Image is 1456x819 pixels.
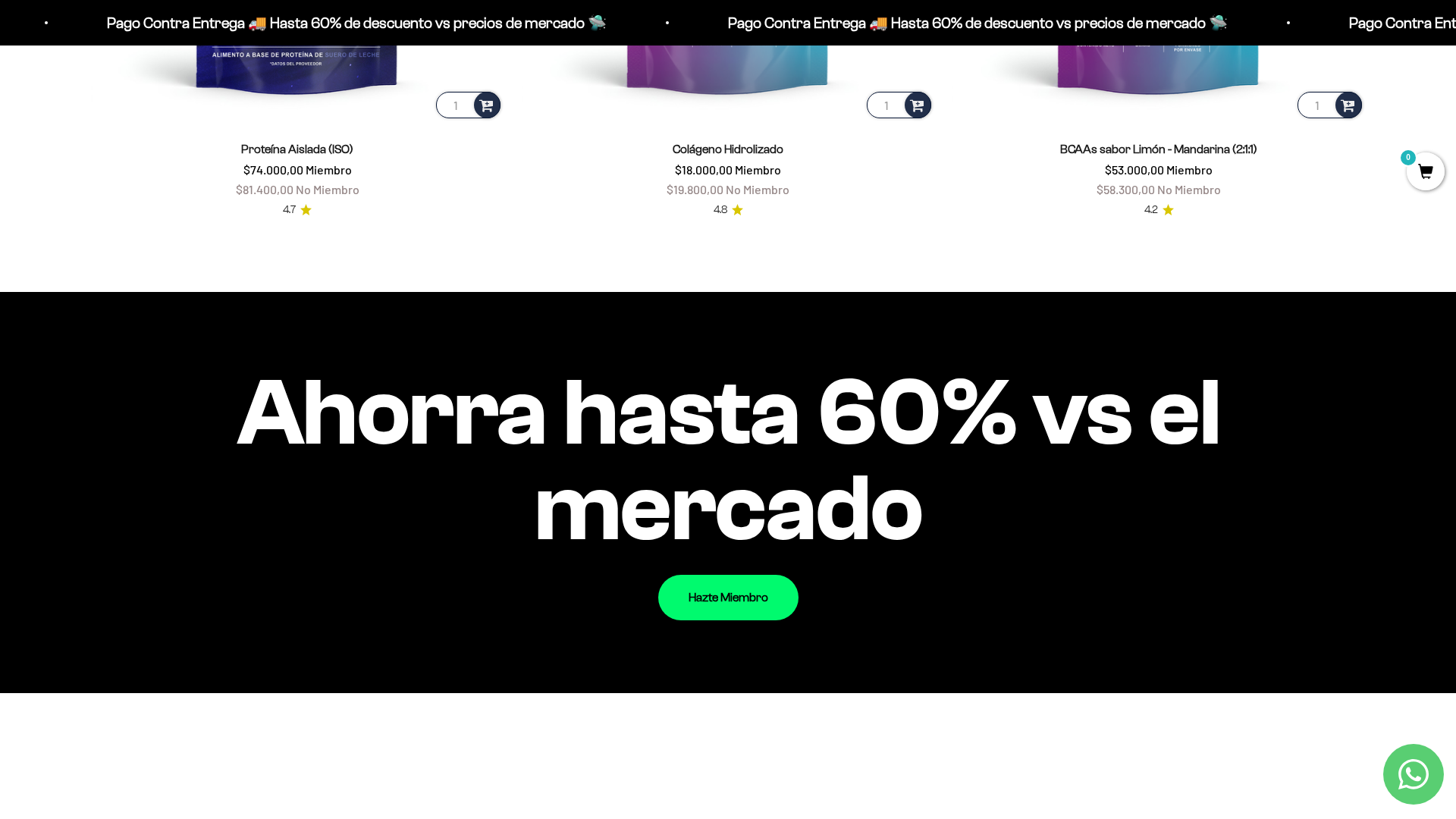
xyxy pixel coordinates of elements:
[675,162,733,177] span: $18.000,00
[296,182,359,196] span: No Miembro
[91,365,1365,556] impact-text: Ahorra hasta 60% vs el mercado
[283,202,312,218] a: 4.74.7 de 5.0 estrellas
[1105,162,1164,177] span: $53.000,00
[1399,149,1417,167] mark: 0
[714,202,727,218] span: 4.8
[1166,162,1213,177] span: Miembro
[1407,165,1445,181] a: 0
[306,162,352,177] span: Miembro
[236,182,293,196] span: $81.400,00
[670,11,1169,35] p: Pago Contra Entrega 🚚 Hasta 60% de descuento vs precios de mercado 🛸
[714,202,743,218] a: 4.84.8 de 5.0 estrellas
[1157,182,1221,196] span: No Miembro
[726,182,789,196] span: No Miembro
[658,575,799,620] a: Hazte Miembro
[673,143,783,155] a: Colágeno Hidrolizado
[1144,202,1158,218] span: 4.2
[241,143,353,155] a: Proteína Aislada (ISO)
[283,202,296,218] span: 4.7
[1060,143,1257,155] a: BCAAs sabor Limón - Mandarina (2:1:1)
[735,162,781,177] span: Miembro
[243,162,303,177] span: $74.000,00
[1097,182,1155,196] span: $58.300,00
[667,182,723,196] span: $19.800,00
[1144,202,1174,218] a: 4.24.2 de 5.0 estrellas
[49,11,548,35] p: Pago Contra Entrega 🚚 Hasta 60% de descuento vs precios de mercado 🛸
